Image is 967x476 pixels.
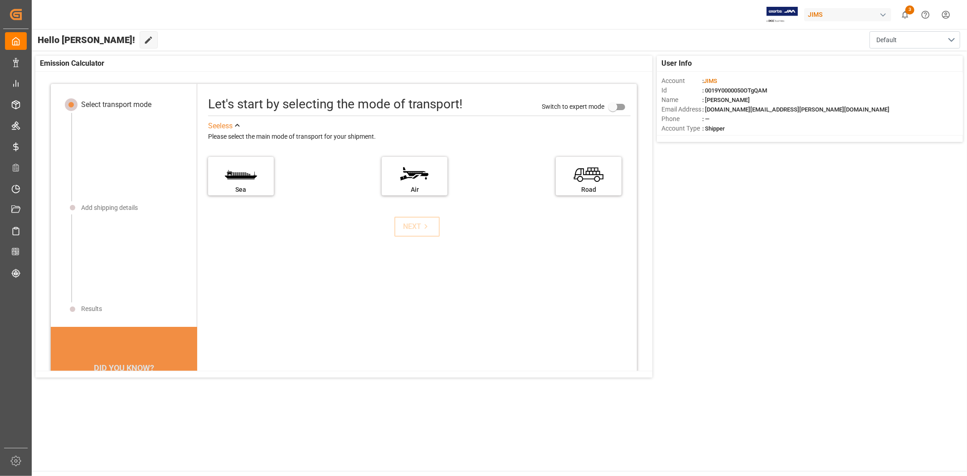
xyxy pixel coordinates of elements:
[81,99,151,110] div: Select transport mode
[915,5,936,25] button: Help Center
[905,5,914,15] span: 3
[661,58,692,69] span: User Info
[870,31,960,49] button: open menu
[876,35,897,45] span: Default
[81,203,138,213] div: Add shipping details
[704,78,717,84] span: JIMS
[394,217,440,237] button: NEXT
[661,105,702,114] span: Email Address
[702,116,709,122] span: : —
[208,131,631,142] div: Please select the main mode of transport for your shipment.
[560,185,617,194] div: Road
[804,8,891,21] div: JIMS
[661,86,702,95] span: Id
[51,359,197,378] div: DID YOU KNOW?
[81,304,102,314] div: Results
[702,106,889,113] span: : [DOMAIN_NAME][EMAIL_ADDRESS][PERSON_NAME][DOMAIN_NAME]
[213,185,269,194] div: Sea
[895,5,915,25] button: show 3 new notifications
[403,221,431,232] div: NEXT
[702,97,750,103] span: : [PERSON_NAME]
[38,31,135,49] span: Hello [PERSON_NAME]!
[208,121,233,131] div: See less
[702,87,767,94] span: : 0019Y0000050OTgQAM
[661,124,702,133] span: Account Type
[542,102,604,110] span: Switch to expert mode
[804,6,895,23] button: JIMS
[702,125,725,132] span: : Shipper
[661,76,702,86] span: Account
[702,78,717,84] span: :
[40,58,104,69] span: Emission Calculator
[386,185,443,194] div: Air
[208,95,462,114] div: Let's start by selecting the mode of transport!
[767,7,798,23] img: Exertis%20JAM%20-%20Email%20Logo.jpg_1722504956.jpg
[661,95,702,105] span: Name
[661,114,702,124] span: Phone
